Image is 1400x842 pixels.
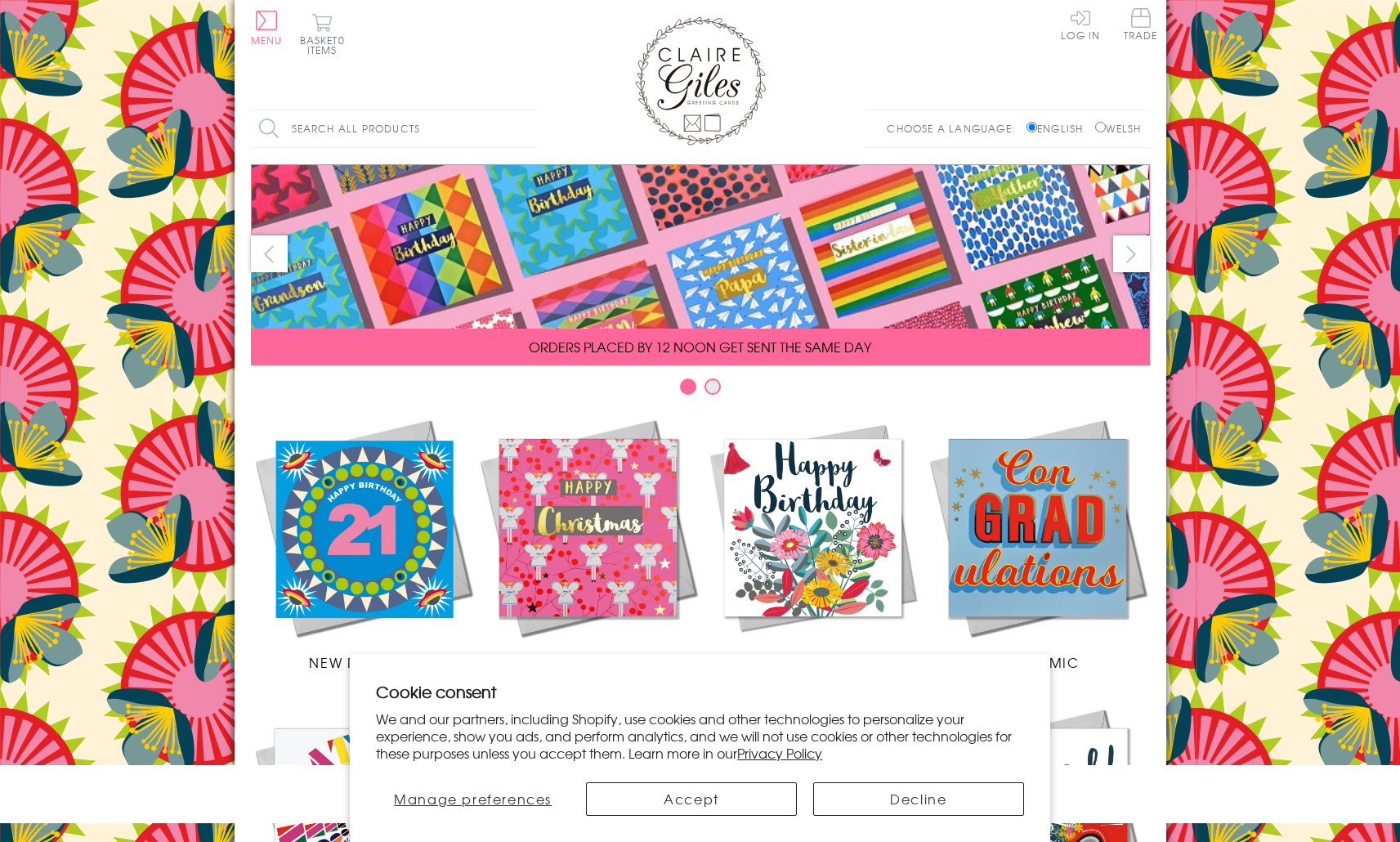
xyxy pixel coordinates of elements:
button: Accept [586,782,797,816]
p: Choose a language: [887,121,1023,136]
button: Carousel Page 1 (Current Slide) [680,378,696,395]
img: Claire Giles Greetings Cards [635,16,766,146]
p: We and our partners, including Shopify, use cookies and other technologies to personalize your ex... [376,710,1024,761]
span: Christmas [546,652,629,672]
span: Menu [251,33,283,47]
input: Search [521,110,537,147]
button: Basket0 items [300,13,345,55]
h2: Cookie consent [376,680,1024,703]
span: ORDERS PLACED BY 12 NOON GET SENT THE SAME DAY [529,337,871,356]
span: Birthdays [773,652,852,672]
button: next [1113,235,1150,272]
button: Manage preferences [376,782,570,816]
div: Carousel Pagination [251,378,1150,403]
button: Menu [251,11,283,45]
a: Trade [1124,8,1158,43]
button: Decline [813,782,1024,816]
span: Academic [995,652,1080,672]
label: English [1027,121,1091,136]
button: Carousel Page 2 [704,378,721,395]
span: 0 items [307,33,345,57]
input: Search all products [251,110,537,147]
a: Academic [925,415,1150,672]
span: Trade [1124,8,1158,40]
a: New Releases [251,415,476,672]
span: New Releases [309,652,416,672]
input: English [1027,122,1037,132]
a: Christmas [476,415,700,672]
button: prev [251,235,288,272]
a: Birthdays [700,415,925,672]
label: Welsh [1095,121,1142,136]
a: Log In [1061,8,1100,40]
span: Manage preferences [394,789,552,808]
a: Privacy Policy [737,743,822,763]
input: Welsh [1095,122,1106,132]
